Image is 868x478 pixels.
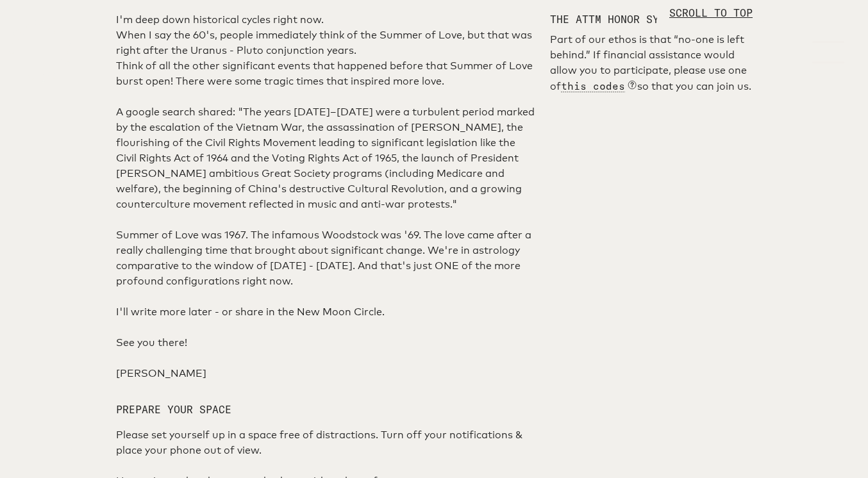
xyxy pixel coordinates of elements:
p: Part of our ethos is that “no-one is left behind.” If financial assistance would allow you to par... [550,32,752,94]
p: I'll write more later - or share in the New Moon Circle. [116,304,535,320]
p: Please set yourself up in a space free of distractions. Turn off your notifications & place your ... [116,427,535,458]
p: SCROLL TO TOP [669,5,753,21]
p: Summer of Love was 1967. The infamous Woodstock was '69. The love came after a really challenging... [116,227,535,289]
h2: PREPARE YOUR SPACE [116,402,535,417]
p: Think of all the other significant events that happened before that Summer of Love burst open! Th... [116,58,535,89]
span: this codes [561,79,625,92]
p: A google search shared: "The years [DATE]–[DATE] were a turbulent period marked by the escalation... [116,104,535,212]
p: When I say the 60's, people immediately think of the Summer of Love, but that was right after the... [116,28,535,58]
p: I'm deep down historical cycles right now. [116,12,535,28]
p: THE ATTM HONOR SYSTEM [550,12,752,27]
p: See you there! [116,335,535,350]
p: [PERSON_NAME] [116,366,535,381]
